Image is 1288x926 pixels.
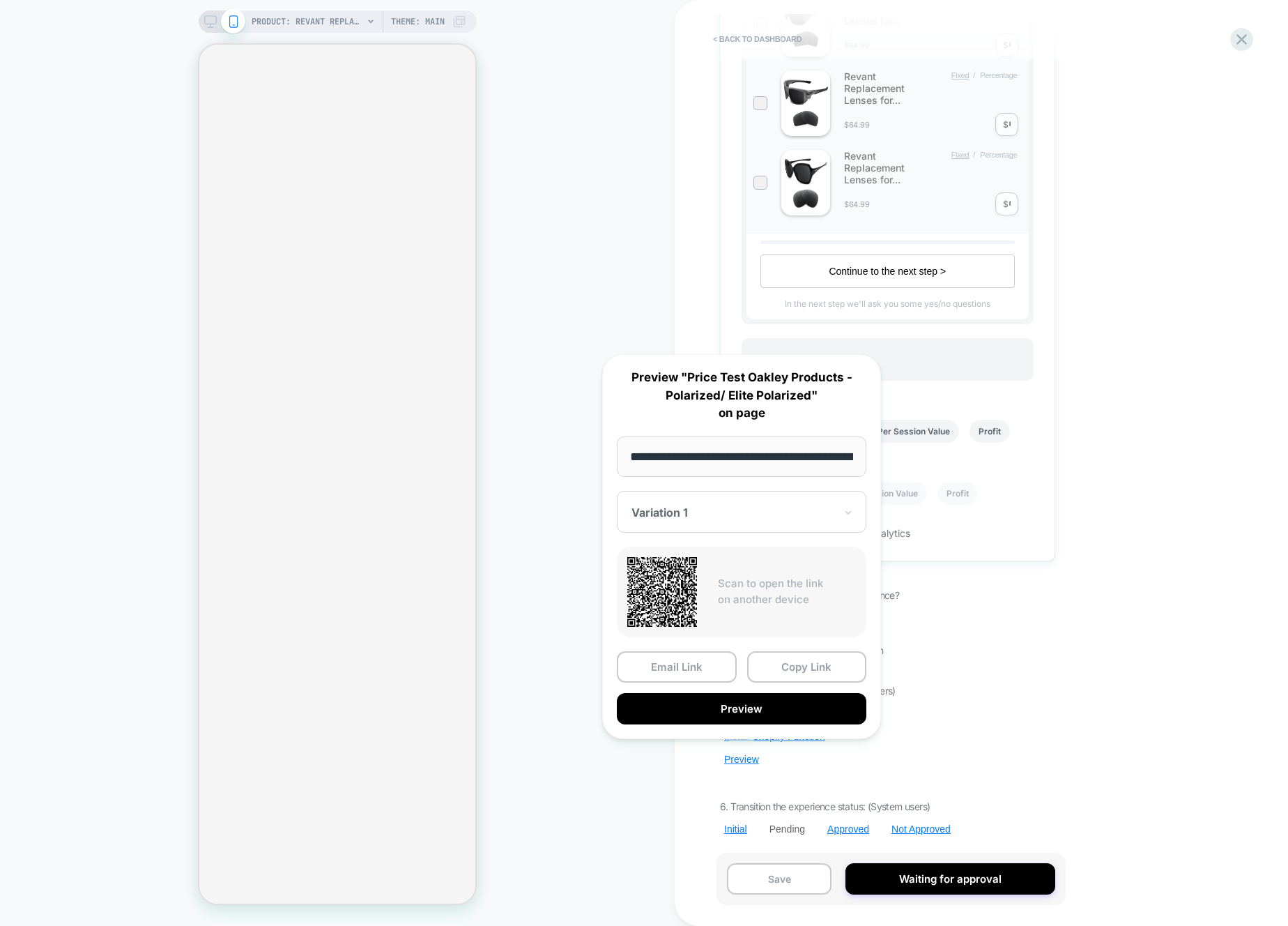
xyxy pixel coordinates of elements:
button: Preview [617,693,866,724]
button: Copy Link [747,651,867,683]
button: Save [727,863,831,895]
button: Approved [823,823,873,835]
div: Initial [724,823,747,835]
span: In the next step we'll ask you some yes/no questions [785,298,990,312]
img: Revant Replacement Lenses for Oakley Scalpel (Low Bridge Fit) OO9134 [781,70,830,136]
li: Per Session Value [868,420,959,443]
li: Profit [969,420,1010,443]
p: Preview "Price Test Oakley Products - Polarized/ Elite Polarized" on page [617,369,866,423]
button: Waiting for approval [845,863,1055,895]
button: Continue to the next step > [760,255,1015,288]
button: Initial [720,823,751,835]
div: Not Approved [891,823,951,835]
li: Profit [937,482,978,505]
span: 5. Configure the technicals (System users) [720,685,896,697]
button: Email Link [617,651,737,683]
div: Approved [827,823,869,835]
span: Theme: MAIN [391,10,445,33]
span: PRODUCT: Revant Replacement Lenses for Oakley [PERSON_NAME] OO9102 [252,10,363,33]
img: Revant Replacement Lenses for Oakley Overtime OO9167 [781,150,830,215]
button: Not Approved [887,823,955,835]
button: Preview [720,753,763,766]
p: Scan to open the link on another device [718,576,856,607]
button: < back to dashboard [706,28,808,50]
span: 6. Transition the experience status: (System users) [720,800,930,812]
